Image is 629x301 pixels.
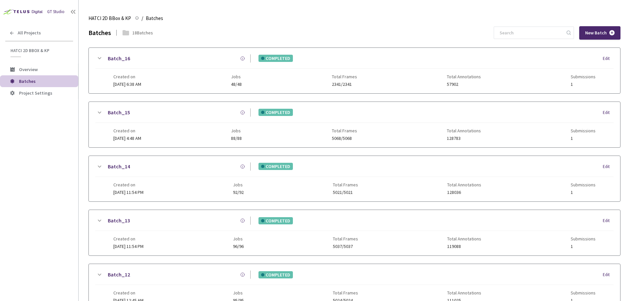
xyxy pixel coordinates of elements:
[108,162,130,171] a: Batch_14
[603,217,614,224] div: Edit
[113,236,143,241] span: Created on
[108,216,130,225] a: Batch_13
[146,14,163,22] span: Batches
[333,244,358,249] span: 5037/5037
[47,9,65,15] div: GT Studio
[333,290,358,295] span: Total Frames
[447,244,481,249] span: 119088
[258,109,293,116] div: COMPLETED
[603,109,614,116] div: Edit
[19,66,38,72] span: Overview
[571,136,596,141] span: 1
[233,182,244,187] span: Jobs
[571,182,596,187] span: Submissions
[447,190,481,195] span: 128036
[113,243,143,249] span: [DATE] 11:54 PM
[113,81,141,87] span: [DATE] 6:38 AM
[89,48,620,93] div: Batch_16COMPLETEDEditCreated on[DATE] 6:38 AMJobs48/48Total Frames2341/2341Total Annotations57902...
[113,135,141,141] span: [DATE] 4:48 AM
[571,244,596,249] span: 1
[10,48,69,53] span: HATCI 2D BBox & KP
[447,74,481,79] span: Total Annotations
[113,182,143,187] span: Created on
[113,189,143,195] span: [DATE] 11:54 PM
[447,82,481,87] span: 57902
[258,163,293,170] div: COMPLETED
[447,236,481,241] span: Total Annotations
[571,82,596,87] span: 1
[233,290,244,295] span: Jobs
[585,30,607,36] span: New Batch
[571,290,596,295] span: Submissions
[88,14,131,22] span: HATCI 2D BBox & KP
[113,290,143,295] span: Created on
[231,74,242,79] span: Jobs
[113,128,141,133] span: Created on
[88,28,111,38] div: Batches
[447,182,481,187] span: Total Annotations
[89,156,620,201] div: Batch_14COMPLETEDEditCreated on[DATE] 11:54 PMJobs92/92Total Frames5021/5021Total Annotations1280...
[108,271,130,279] a: Batch_12
[258,55,293,62] div: COMPLETED
[447,290,481,295] span: Total Annotations
[332,74,357,79] span: Total Frames
[233,236,244,241] span: Jobs
[333,190,358,195] span: 5021/5021
[108,54,130,63] a: Batch_16
[603,55,614,62] div: Edit
[108,108,130,117] a: Batch_15
[233,244,244,249] span: 96/96
[231,128,242,133] span: Jobs
[233,190,244,195] span: 92/92
[19,78,36,84] span: Batches
[89,210,620,255] div: Batch_13COMPLETEDEditCreated on[DATE] 11:54 PMJobs96/96Total Frames5037/5037Total Annotations1190...
[447,128,481,133] span: Total Annotations
[496,27,565,39] input: Search
[571,190,596,195] span: 1
[231,136,242,141] span: 88/88
[332,128,357,133] span: Total Frames
[231,82,242,87] span: 48/48
[332,136,357,141] span: 5068/5068
[89,102,620,147] div: Batch_15COMPLETEDEditCreated on[DATE] 4:48 AMJobs88/88Total Frames5068/5068Total Annotations12878...
[571,236,596,241] span: Submissions
[333,236,358,241] span: Total Frames
[113,74,141,79] span: Created on
[333,182,358,187] span: Total Frames
[603,272,614,278] div: Edit
[571,74,596,79] span: Submissions
[19,90,52,96] span: Project Settings
[142,14,143,22] li: /
[132,29,153,36] div: 18 Batches
[603,163,614,170] div: Edit
[571,128,596,133] span: Submissions
[447,136,481,141] span: 128783
[258,271,293,278] div: COMPLETED
[18,30,41,36] span: All Projects
[258,217,293,224] div: COMPLETED
[332,82,357,87] span: 2341/2341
